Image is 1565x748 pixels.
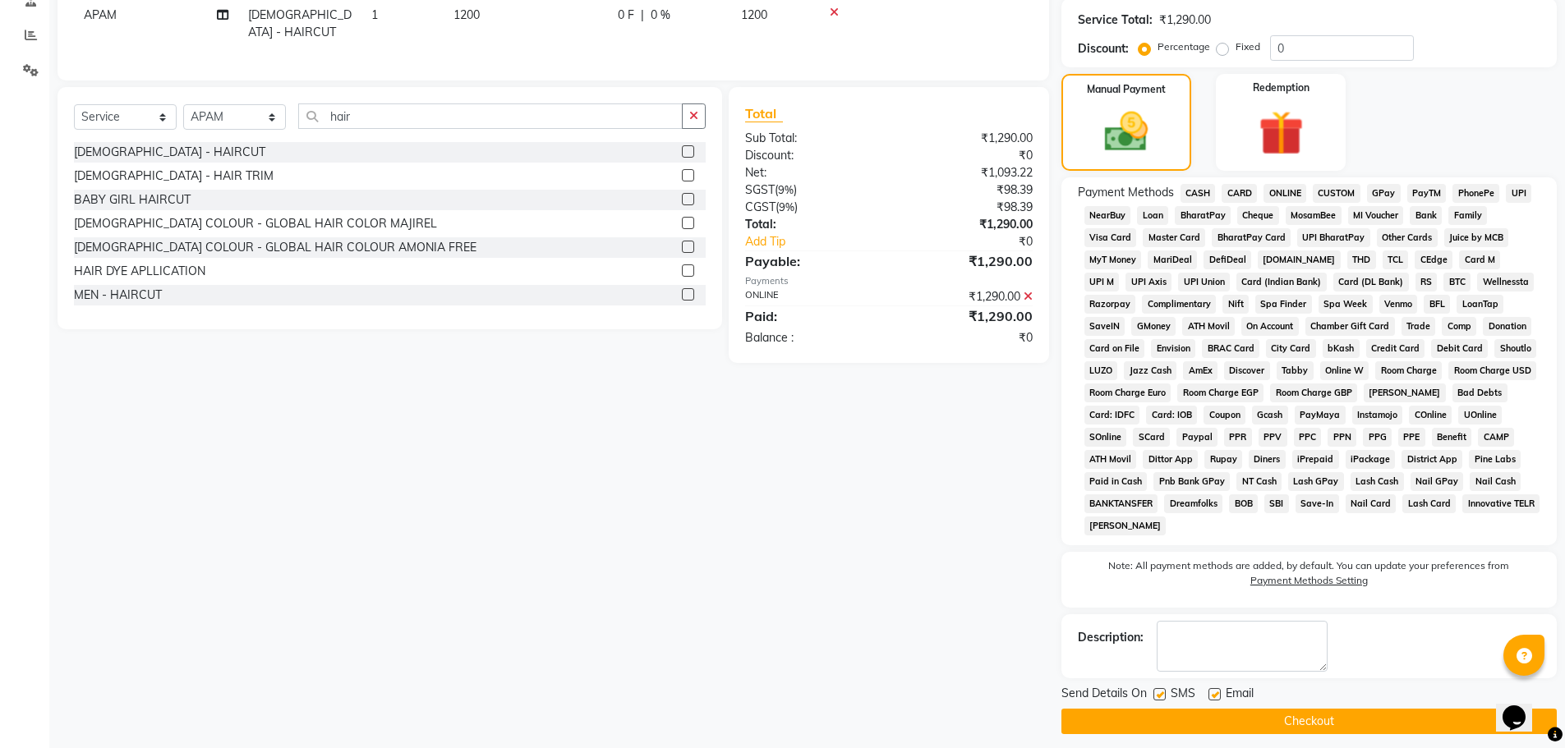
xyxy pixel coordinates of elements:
div: ( ) [733,181,889,199]
span: PPV [1259,428,1287,447]
span: CEdge [1415,250,1452,269]
span: Benefit [1432,428,1472,447]
span: Save-In [1296,494,1339,513]
span: Card M [1459,250,1500,269]
span: Room Charge EGP [1177,383,1264,402]
span: BharatPay [1175,206,1231,225]
span: Family [1448,206,1487,225]
span: UPI M [1084,273,1120,291]
label: Manual Payment [1087,82,1166,97]
div: ₹0 [889,147,1045,164]
span: MyT Money [1084,250,1142,269]
span: Paypal [1176,428,1217,447]
span: Bank [1410,206,1442,225]
span: SMS [1171,685,1195,705]
span: MosamBee [1286,206,1342,225]
span: Trade [1402,317,1436,336]
span: Online W [1320,361,1369,380]
div: Total: [733,216,889,233]
div: Discount: [1078,40,1129,57]
span: Juice by MCB [1444,228,1509,247]
a: Add Tip [733,233,914,250]
div: Description: [1078,629,1144,646]
span: Lash GPay [1288,472,1344,491]
span: NearBuy [1084,206,1131,225]
div: ₹0 [889,329,1045,346]
span: Discover [1224,361,1270,380]
span: UPI BharatPay [1297,228,1370,247]
span: iPrepaid [1292,450,1339,469]
span: Diners [1249,450,1286,469]
span: Card (Indian Bank) [1236,273,1327,291]
span: [DOMAIN_NAME] [1258,250,1341,269]
label: Note: All payment methods are added, by default. You can update your preferences from [1078,558,1540,594]
span: Nail Cash [1470,472,1521,491]
div: ₹1,290.00 [889,306,1045,326]
span: Lash Card [1402,494,1456,513]
span: BFL [1424,295,1450,314]
span: CGST [745,200,776,214]
span: Card: IOB [1146,406,1197,424]
span: BRAC Card [1202,339,1259,358]
div: BABY GIRL HAIRCUT [74,191,191,209]
button: Checkout [1061,709,1557,734]
img: _cash.svg [1091,107,1162,157]
span: GPay [1367,184,1401,203]
span: Other Cards [1377,228,1438,247]
span: Room Charge Euro [1084,383,1171,402]
span: NT Cash [1236,472,1282,491]
span: Tabby [1277,361,1314,380]
div: ₹98.39 [889,199,1045,216]
span: Card: IDFC [1084,406,1140,424]
div: ₹1,290.00 [889,251,1045,271]
span: DefiDeal [1204,250,1251,269]
span: BANKTANSFER [1084,494,1158,513]
div: MEN - HAIRCUT [74,287,162,304]
span: Envision [1151,339,1195,358]
span: Venmo [1379,295,1418,314]
div: [DEMOGRAPHIC_DATA] - HAIR TRIM [74,167,274,185]
span: Pine Labs [1469,450,1521,469]
span: Spa Finder [1255,295,1312,314]
span: ONLINE [1264,184,1306,203]
span: City Card [1266,339,1316,358]
span: Instamojo [1352,406,1403,424]
span: UPI [1506,184,1531,203]
span: Gcash [1252,406,1288,424]
span: BharatPay Card [1212,228,1291,247]
span: Card on File [1084,339,1145,358]
span: Nail Card [1346,494,1397,513]
span: Rupay [1204,450,1242,469]
span: CARD [1222,184,1257,203]
span: Debit Card [1431,339,1488,358]
span: CAMP [1478,428,1514,447]
span: Wellnessta [1477,273,1534,291]
span: Card (DL Bank) [1333,273,1409,291]
span: CUSTOM [1313,184,1360,203]
span: UOnline [1458,406,1502,424]
div: ₹1,290.00 [889,216,1045,233]
span: LoanTap [1457,295,1503,314]
span: UPI Union [1178,273,1230,291]
span: Innovative TELR [1462,494,1540,513]
span: Shoutlo [1494,339,1536,358]
label: Percentage [1158,39,1210,54]
span: ATH Movil [1084,450,1137,469]
div: ₹0 [915,233,1045,250]
div: ₹1,290.00 [889,130,1045,147]
span: Pnb Bank GPay [1153,472,1230,491]
div: Net: [733,164,889,181]
span: Coupon [1204,406,1245,424]
span: BTC [1443,273,1471,291]
span: Room Charge USD [1448,361,1536,380]
span: 0 % [651,7,670,24]
div: ₹1,290.00 [889,288,1045,305]
div: Payments [745,274,1032,288]
span: Razorpay [1084,295,1136,314]
label: Fixed [1236,39,1260,54]
div: Paid: [733,306,889,326]
div: [DEMOGRAPHIC_DATA] COLOUR - GLOBAL HAIR COLOUR AMONIA FREE [74,239,476,256]
span: Complimentary [1142,295,1216,314]
div: ( ) [733,199,889,216]
span: 9% [778,183,794,196]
